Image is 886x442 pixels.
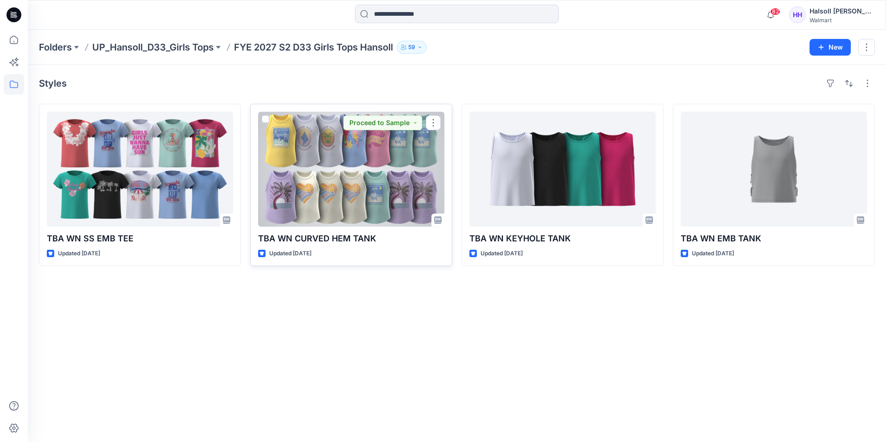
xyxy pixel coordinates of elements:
[258,232,444,245] p: TBA WN CURVED HEM TANK
[481,249,523,259] p: Updated [DATE]
[39,41,72,54] a: Folders
[789,6,806,23] div: HH
[269,249,311,259] p: Updated [DATE]
[397,41,427,54] button: 59
[47,112,233,227] a: TBA WN SS EMB TEE
[469,232,656,245] p: TBA WN KEYHOLE TANK
[810,17,874,24] div: Walmart
[810,39,851,56] button: New
[58,249,100,259] p: Updated [DATE]
[469,112,656,227] a: TBA WN KEYHOLE TANK
[681,112,867,227] a: TBA WN EMB TANK
[810,6,874,17] div: Halsoll [PERSON_NAME] Girls Design Team
[408,42,415,52] p: 59
[234,41,393,54] p: FYE 2027 S2 D33 Girls Tops Hansoll
[770,8,780,15] span: 82
[258,112,444,227] a: TBA WN CURVED HEM TANK
[681,232,867,245] p: TBA WN EMB TANK
[92,41,214,54] a: UP_Hansoll_D33_Girls Tops
[39,78,67,89] h4: Styles
[692,249,734,259] p: Updated [DATE]
[47,232,233,245] p: TBA WN SS EMB TEE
